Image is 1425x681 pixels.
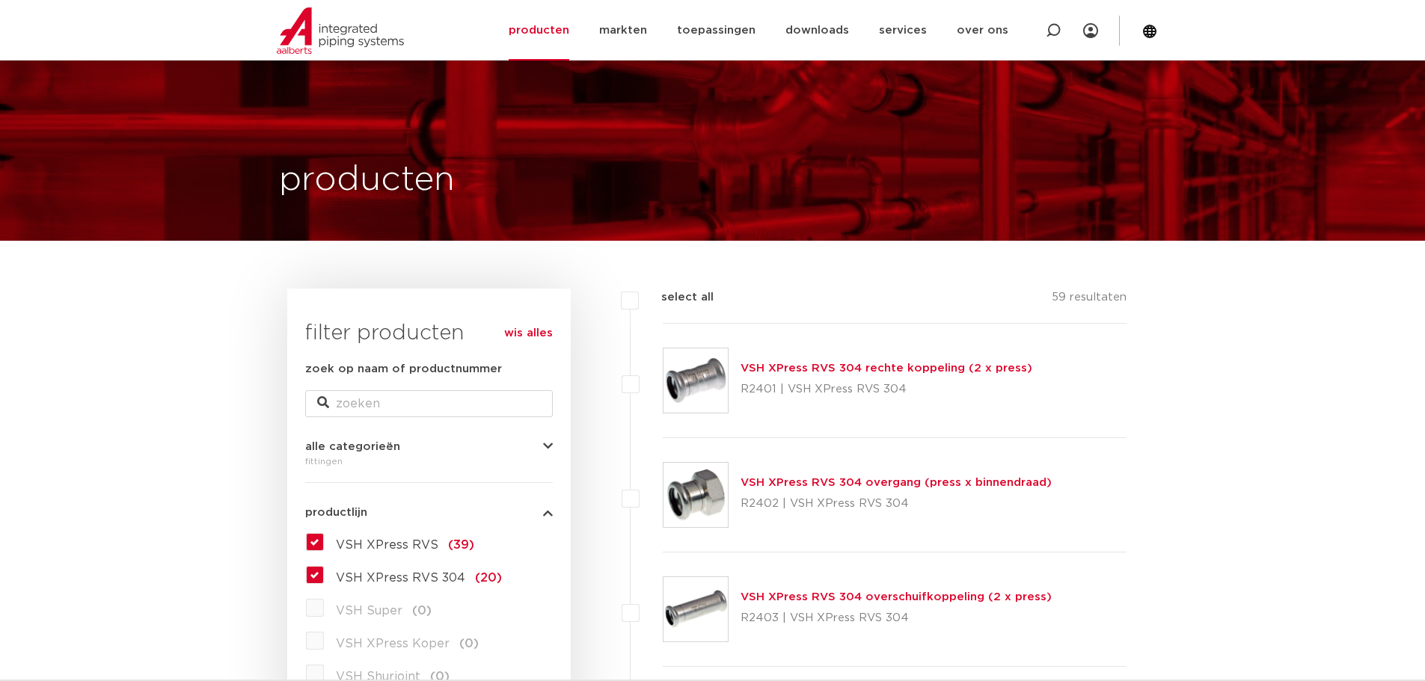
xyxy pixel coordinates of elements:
p: R2401 | VSH XPress RVS 304 [741,378,1032,401]
span: (0) [412,605,432,617]
img: Thumbnail for VSH XPress RVS 304 overgang (press x binnendraad) [664,463,728,527]
span: (0) [459,638,479,650]
span: VSH XPress Koper [336,638,450,650]
div: fittingen [305,452,553,470]
span: alle categorieën [305,441,400,452]
img: Thumbnail for VSH XPress RVS 304 rechte koppeling (2 x press) [664,348,728,413]
span: VSH Super [336,605,402,617]
input: zoeken [305,390,553,417]
label: zoek op naam of productnummer [305,360,502,378]
span: (39) [448,539,474,551]
span: VSH XPress RVS [336,539,438,551]
span: VSH XPress RVS 304 [336,572,465,584]
img: Thumbnail for VSH XPress RVS 304 overschuifkoppeling (2 x press) [664,577,728,641]
h3: filter producten [305,318,553,348]
a: VSH XPress RVS 304 overschuifkoppeling (2 x press) [741,591,1052,603]
button: alle categorieën [305,441,553,452]
p: 59 resultaten [1052,289,1127,312]
h1: producten [279,156,455,204]
p: R2403 | VSH XPress RVS 304 [741,606,1052,630]
span: productlijn [305,507,367,518]
a: VSH XPress RVS 304 rechte koppeling (2 x press) [741,363,1032,374]
button: productlijn [305,507,553,518]
span: (20) [475,572,502,584]
label: select all [639,289,714,306]
a: VSH XPress RVS 304 overgang (press x binnendraad) [741,477,1052,488]
p: R2402 | VSH XPress RVS 304 [741,492,1052,516]
a: wis alles [504,324,553,342]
